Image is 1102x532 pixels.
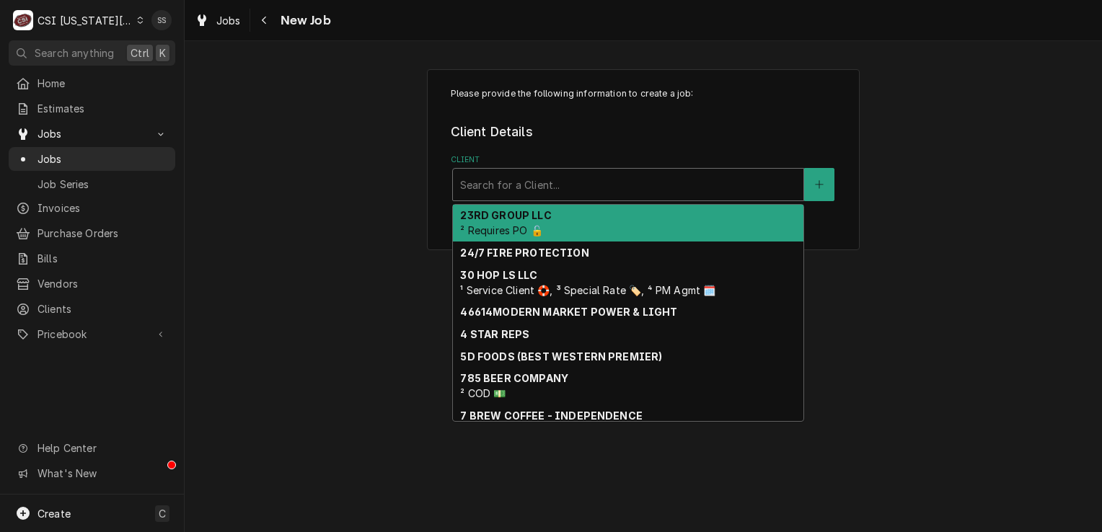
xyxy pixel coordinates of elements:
[451,87,837,201] div: Job Create/Update Form
[9,322,175,346] a: Go to Pricebook
[9,461,175,485] a: Go to What's New
[460,409,642,422] strong: 7 BREW COFFEE - INDEPENDENCE
[9,147,175,171] a: Jobs
[9,196,175,220] a: Invoices
[460,247,589,259] strong: 24/7 FIRE PROTECTION
[9,97,175,120] a: Estimates
[9,221,175,245] a: Purchase Orders
[804,168,834,201] button: Create New Client
[9,40,175,66] button: Search anythingCtrlK
[151,10,172,30] div: Sarah Shafer's Avatar
[460,328,529,340] strong: 4 STAR REPS
[38,76,168,91] span: Home
[460,306,677,318] strong: 46614MODERN MARKET POWER & LIGHT
[38,177,168,192] span: Job Series
[159,45,166,61] span: K
[276,11,331,30] span: New Job
[460,387,506,399] span: ² COD 💵
[9,172,175,196] a: Job Series
[460,284,715,296] span: ¹ Service Client 🛟, ³ Special Rate 🏷️, ⁴ PM Agmt 🗓️
[38,101,168,116] span: Estimates
[38,200,168,216] span: Invoices
[38,13,133,28] div: CSI [US_STATE][GEOGRAPHIC_DATA]
[131,45,149,61] span: Ctrl
[38,327,146,342] span: Pricebook
[151,10,172,30] div: SS
[460,224,542,236] span: ² Requires PO 🔓
[38,466,167,481] span: What's New
[35,45,114,61] span: Search anything
[460,350,662,363] strong: 5D FOODS (BEST WESTERN PREMIER)
[9,297,175,321] a: Clients
[9,71,175,95] a: Home
[460,372,568,384] strong: 785 BEER COMPANY
[38,251,168,266] span: Bills
[9,272,175,296] a: Vendors
[451,154,837,166] label: Client
[38,507,71,520] span: Create
[9,247,175,270] a: Bills
[9,122,175,146] a: Go to Jobs
[9,436,175,460] a: Go to Help Center
[13,10,33,30] div: CSI Kansas City's Avatar
[460,209,551,221] strong: 23RD GROUP LLC
[38,301,168,316] span: Clients
[427,69,860,250] div: Job Create/Update
[38,440,167,456] span: Help Center
[189,9,247,32] a: Jobs
[38,126,146,141] span: Jobs
[815,179,824,190] svg: Create New Client
[451,123,837,141] legend: Client Details
[13,10,33,30] div: C
[216,13,241,28] span: Jobs
[460,269,537,281] strong: 30 HOP LS LLC
[38,151,168,167] span: Jobs
[451,87,837,100] p: Please provide the following information to create a job:
[38,226,168,241] span: Purchase Orders
[159,506,166,521] span: C
[253,9,276,32] button: Navigate back
[451,154,837,201] div: Client
[38,276,168,291] span: Vendors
